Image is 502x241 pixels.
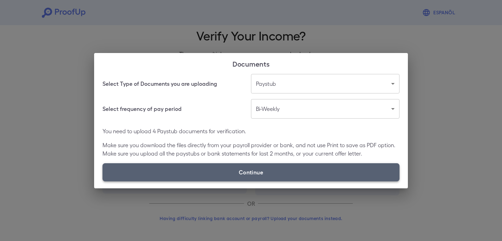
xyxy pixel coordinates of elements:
[102,163,400,181] label: Continue
[102,105,182,113] h6: Select frequency of pay period
[251,74,400,93] div: Paystub
[102,80,217,88] h6: Select Type of Documents you are uploading
[251,99,400,119] div: Bi-Weekly
[102,141,400,158] p: Make sure you download the files directly from your payroll provider or bank, and not use Print t...
[102,127,400,135] p: You need to upload 4 Paystub documents for verification.
[94,53,408,74] h2: Documents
